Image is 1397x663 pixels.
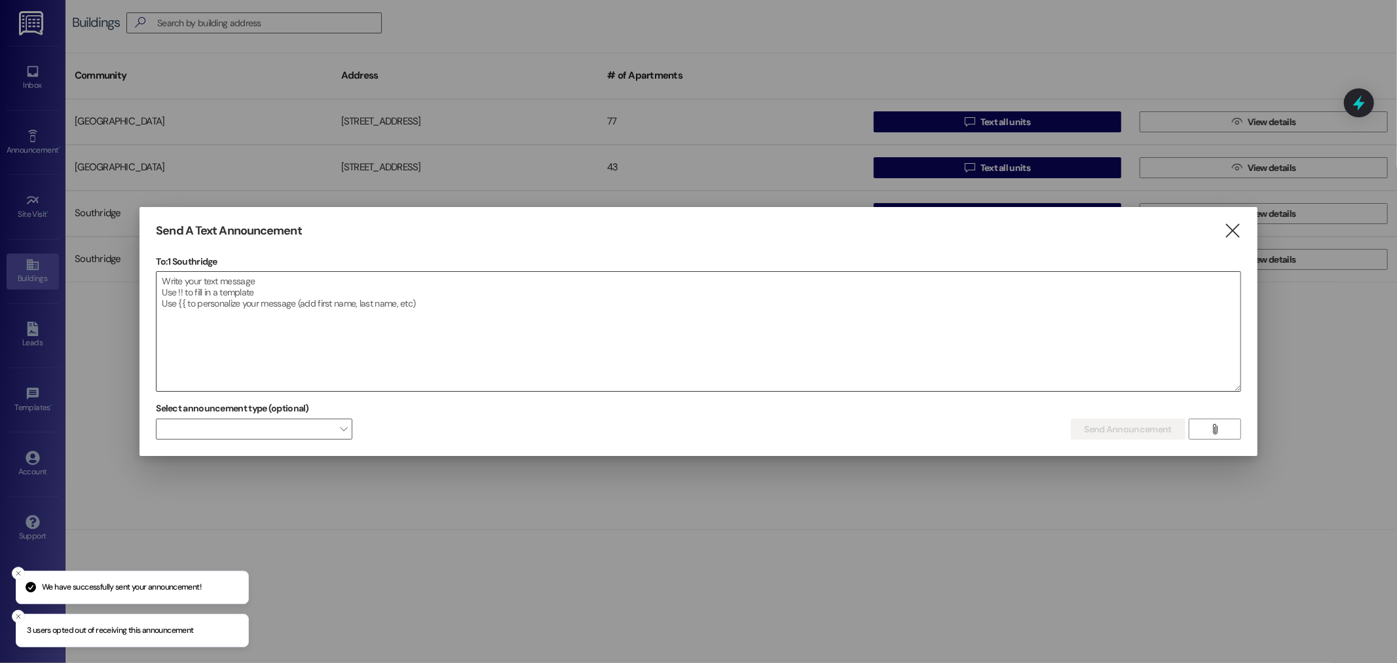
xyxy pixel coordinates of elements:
[12,567,25,580] button: Close toast
[1223,224,1241,238] i: 
[1071,419,1185,440] button: Send Announcement
[27,625,194,637] p: 3 users opted out of receiving this announcement
[1210,424,1220,434] i: 
[12,610,25,623] button: Close toast
[42,582,201,594] p: We have successfully sent your announcement!
[156,255,1240,268] p: To: 1 Southridge
[156,398,309,419] label: Select announcement type (optional)
[1085,423,1172,436] span: Send Announcement
[156,223,301,238] h3: Send A Text Announcement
